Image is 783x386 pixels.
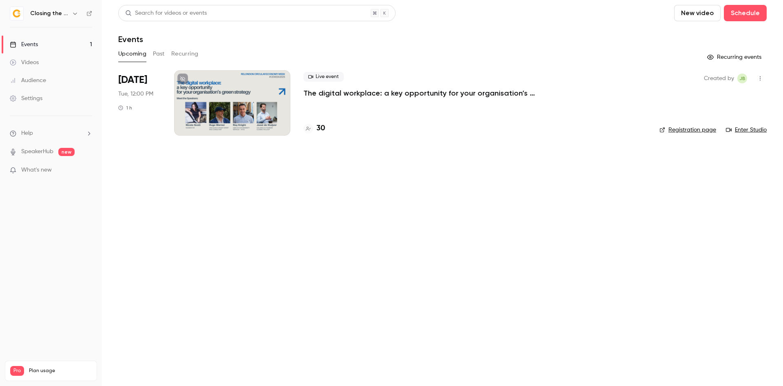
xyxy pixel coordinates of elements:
a: 30 [303,123,325,134]
button: Past [153,47,165,60]
h4: 30 [316,123,325,134]
span: What's new [21,166,52,174]
h1: Events [118,34,143,44]
h6: Closing the Loop [30,9,69,18]
a: Registration page [659,126,716,134]
iframe: Noticeable Trigger [82,167,92,174]
span: JB [739,74,745,83]
img: Closing the Loop [10,7,23,20]
button: Recurring events [703,51,767,64]
li: help-dropdown-opener [10,129,92,138]
div: 1 h [118,105,132,111]
div: Events [10,40,38,49]
div: Search for videos or events [125,9,207,18]
span: Tue, 12:00 PM [118,90,153,98]
a: Enter Studio [726,126,767,134]
span: [DATE] [118,74,147,87]
a: SpeakerHub [21,147,53,156]
button: New video [674,5,721,21]
span: Created by [704,74,734,83]
a: The digital workplace: a key opportunity for your organisation’s green strategy [303,88,548,98]
span: new [58,148,75,156]
span: Pro [10,366,24,376]
button: Recurring [171,47,199,60]
span: Plan usage [29,368,92,374]
span: Help [21,129,33,138]
span: Live event [303,72,344,82]
button: Schedule [724,5,767,21]
span: Jan Baker [737,74,747,83]
div: Videos [10,58,39,67]
div: Settings [10,94,42,103]
button: Upcoming [118,47,146,60]
div: Audience [10,76,46,85]
div: Oct 21 Tue, 11:00 AM (Europe/London) [118,70,161,136]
